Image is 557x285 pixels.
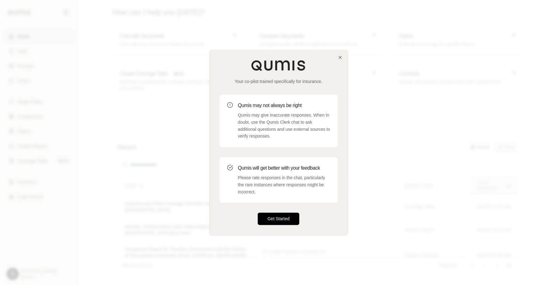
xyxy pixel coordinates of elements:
h3: Qumis will get better with your feedback [238,164,330,172]
p: Your co-pilot trained specifically for insurance. [220,78,338,85]
button: Get Started [258,213,300,225]
img: Qumis Logo [251,60,306,71]
p: Qumis may give inaccurate responses. When in doubt, use the Qumis Clerk chat to ask additional qu... [238,112,330,140]
h3: Qumis may not always be right [238,102,330,109]
p: Please rate responses in the chat, particularly the rare instances where responses might be incor... [238,174,330,195]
